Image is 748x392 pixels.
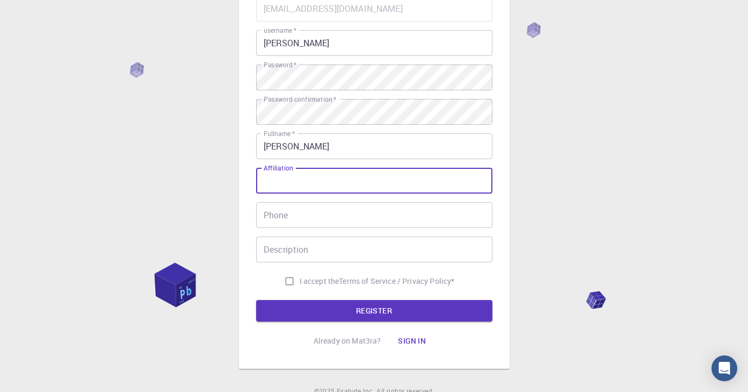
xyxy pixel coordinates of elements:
label: Password [264,60,296,69]
label: Fullname [264,129,295,138]
p: Already on Mat3ra? [314,336,381,346]
button: REGISTER [256,300,492,322]
label: username [264,26,296,35]
button: Sign in [389,330,434,352]
label: Password confirmation [264,95,336,104]
p: Terms of Service / Privacy Policy * [339,276,454,287]
label: Affiliation [264,163,293,173]
span: I accept the [300,276,339,287]
div: Open Intercom Messenger [711,355,737,381]
a: Terms of Service / Privacy Policy* [339,276,454,287]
